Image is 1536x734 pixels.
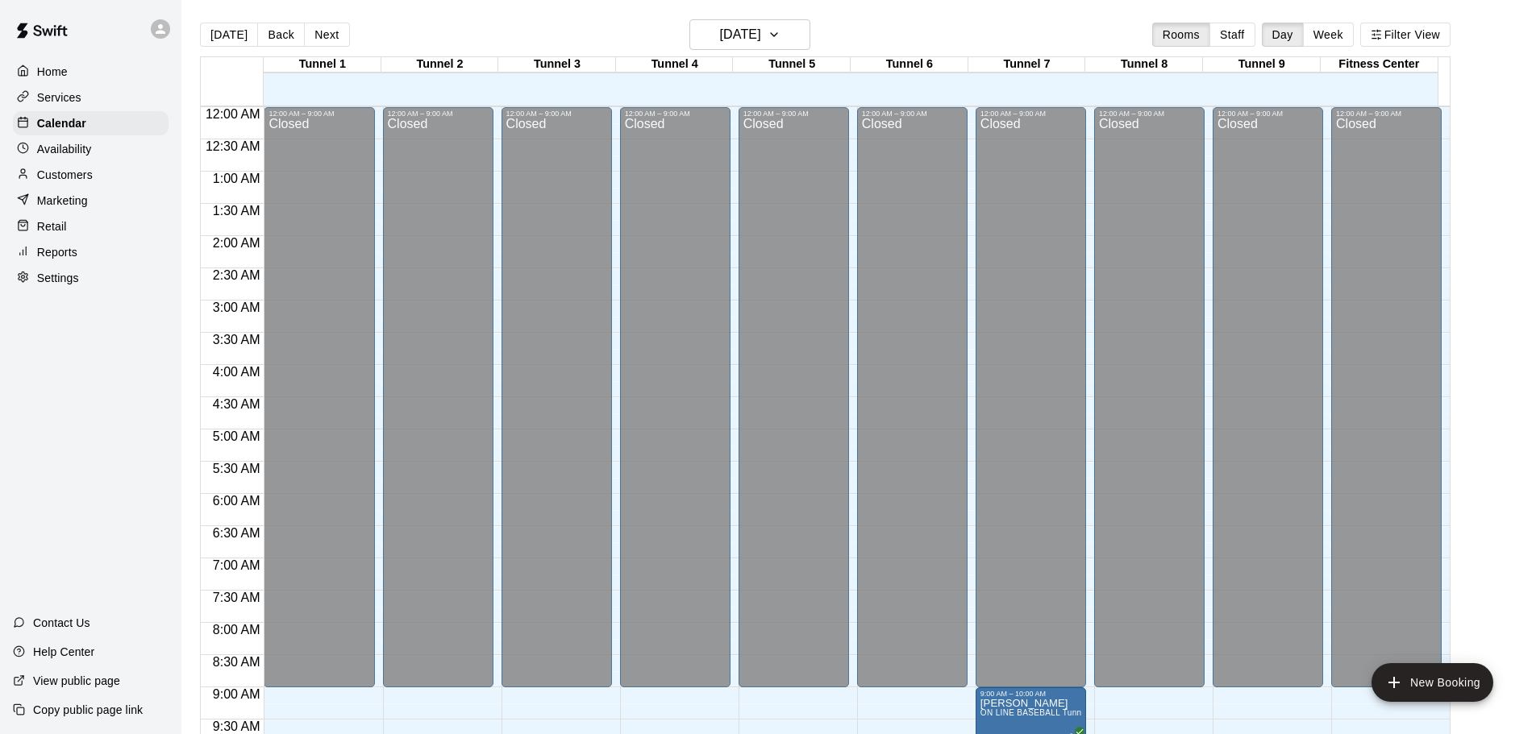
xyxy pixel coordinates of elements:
[37,89,81,106] p: Services
[1218,110,1318,118] div: 12:00 AM – 9:00 AM
[200,23,258,47] button: [DATE]
[388,118,489,693] div: Closed
[13,137,169,161] a: Availability
[857,107,968,687] div: 12:00 AM – 9:00 AM: Closed
[209,687,264,701] span: 9:00 AM
[1099,110,1200,118] div: 12:00 AM – 9:00 AM
[33,702,143,718] p: Copy public page link
[33,673,120,689] p: View public page
[381,57,499,73] div: Tunnel 2
[13,189,169,213] a: Marketing
[620,107,731,687] div: 12:00 AM – 9:00 AM: Closed
[209,301,264,314] span: 3:00 AM
[257,23,305,47] button: Back
[1152,23,1210,47] button: Rooms
[689,19,810,50] button: [DATE]
[1085,57,1203,73] div: Tunnel 8
[1209,23,1255,47] button: Staff
[209,397,264,411] span: 4:30 AM
[209,558,264,572] span: 7:00 AM
[976,107,1086,687] div: 12:00 AM – 9:00 AM: Closed
[209,268,264,282] span: 2:30 AM
[209,719,264,733] span: 9:30 AM
[383,107,493,687] div: 12:00 AM – 9:00 AM: Closed
[1203,57,1321,73] div: Tunnel 9
[209,204,264,218] span: 1:30 AM
[739,107,849,687] div: 12:00 AM – 9:00 AM: Closed
[13,266,169,290] a: Settings
[209,236,264,250] span: 2:00 AM
[37,270,79,286] p: Settings
[1336,118,1437,693] div: Closed
[625,118,726,693] div: Closed
[264,107,374,687] div: 12:00 AM – 9:00 AM: Closed
[1303,23,1354,47] button: Week
[851,57,968,73] div: Tunnel 6
[264,57,381,73] div: Tunnel 1
[1262,23,1304,47] button: Day
[13,240,169,264] a: Reports
[720,23,761,46] h6: [DATE]
[502,107,612,687] div: 12:00 AM – 9:00 AM: Closed
[37,244,77,260] p: Reports
[980,110,1081,118] div: 12:00 AM – 9:00 AM
[202,107,264,121] span: 12:00 AM
[13,163,169,187] a: Customers
[209,333,264,346] span: 3:30 AM
[13,214,169,238] a: Retail
[37,193,88,209] p: Marketing
[209,526,264,540] span: 6:30 AM
[980,708,1131,717] span: ON LINE BASEBALL Tunnel 7-9 Rental
[616,57,734,73] div: Tunnel 4
[209,655,264,669] span: 8:30 AM
[209,172,264,185] span: 1:00 AM
[506,110,607,118] div: 12:00 AM – 9:00 AM
[37,115,86,131] p: Calendar
[733,57,851,73] div: Tunnel 5
[506,118,607,693] div: Closed
[37,167,93,183] p: Customers
[202,139,264,153] span: 12:30 AM
[743,118,844,693] div: Closed
[980,118,1081,693] div: Closed
[1213,107,1323,687] div: 12:00 AM – 9:00 AM: Closed
[33,615,90,631] p: Contact Us
[209,462,264,475] span: 5:30 AM
[209,591,264,604] span: 7:30 AM
[209,494,264,508] span: 6:00 AM
[209,623,264,637] span: 8:00 AM
[862,118,963,693] div: Closed
[304,23,349,47] button: Next
[13,85,169,110] a: Services
[1360,23,1451,47] button: Filter View
[209,429,264,443] span: 5:00 AM
[13,111,169,135] a: Calendar
[1094,107,1205,687] div: 12:00 AM – 9:00 AM: Closed
[498,57,616,73] div: Tunnel 3
[862,110,963,118] div: 12:00 AM – 9:00 AM
[37,218,67,234] p: Retail
[625,110,726,118] div: 12:00 AM – 9:00 AM
[1336,110,1437,118] div: 12:00 AM – 9:00 AM
[1331,107,1442,687] div: 12:00 AM – 9:00 AM: Closed
[980,690,1081,698] div: 9:00 AM – 10:00 AM
[968,57,1086,73] div: Tunnel 7
[37,64,68,80] p: Home
[1218,118,1318,693] div: Closed
[388,110,489,118] div: 12:00 AM – 9:00 AM
[268,118,369,693] div: Closed
[743,110,844,118] div: 12:00 AM – 9:00 AM
[13,60,169,84] a: Home
[268,110,369,118] div: 12:00 AM – 9:00 AM
[1372,663,1493,702] button: add
[33,644,94,660] p: Help Center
